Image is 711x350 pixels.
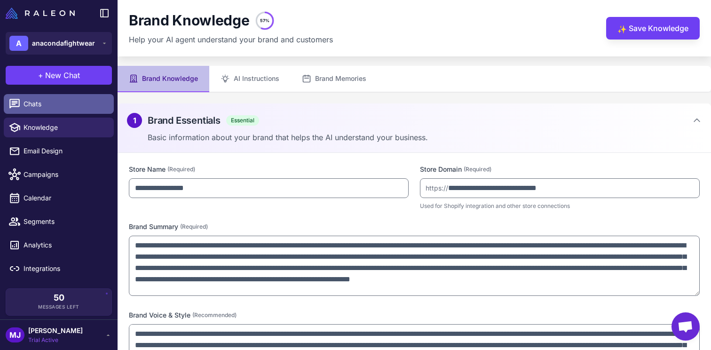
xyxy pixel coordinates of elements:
[420,202,700,210] p: Used for Shopify integration and other store connections
[209,66,291,92] button: AI Instructions
[167,165,195,174] span: (Required)
[617,24,625,31] span: ✨
[38,303,79,310] span: Messages Left
[32,38,95,48] span: anacondafightwear
[24,216,106,227] span: Segments
[28,336,83,344] span: Trial Active
[24,169,106,180] span: Campaigns
[24,122,106,133] span: Knowledge
[606,17,700,40] button: ✨Save Knowledge
[4,94,114,114] a: Chats
[260,18,269,23] text: 57%
[4,141,114,161] a: Email Design
[180,223,208,231] span: (Required)
[226,115,259,126] span: Essential
[129,310,700,320] label: Brand Voice & Style
[127,113,142,128] div: 1
[129,12,250,30] h1: Brand Knowledge
[6,66,112,85] button: +New Chat
[28,326,83,336] span: [PERSON_NAME]
[38,70,43,81] span: +
[24,99,106,109] span: Chats
[24,146,106,156] span: Email Design
[464,165,491,174] span: (Required)
[24,193,106,203] span: Calendar
[6,8,75,19] img: Raleon Logo
[118,66,209,92] button: Brand Knowledge
[45,70,80,81] span: New Chat
[129,34,333,45] p: Help your AI agent understand your brand and customers
[671,312,700,341] div: Open chat
[24,240,106,250] span: Analytics
[4,188,114,208] a: Calendar
[148,132,702,143] p: Basic information about your brand that helps the AI understand your business.
[6,327,24,342] div: MJ
[420,164,700,175] label: Store Domain
[148,113,221,127] h2: Brand Essentials
[9,36,28,51] div: A
[24,263,106,274] span: Integrations
[4,165,114,184] a: Campaigns
[291,66,378,92] button: Brand Memories
[4,212,114,231] a: Segments
[129,164,409,175] label: Store Name
[129,222,700,232] label: Brand Summary
[6,8,79,19] a: Raleon Logo
[54,294,64,302] span: 50
[4,259,114,278] a: Integrations
[4,118,114,137] a: Knowledge
[4,235,114,255] a: Analytics
[6,32,112,55] button: Aanacondafightwear
[192,311,237,319] span: (Recommended)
